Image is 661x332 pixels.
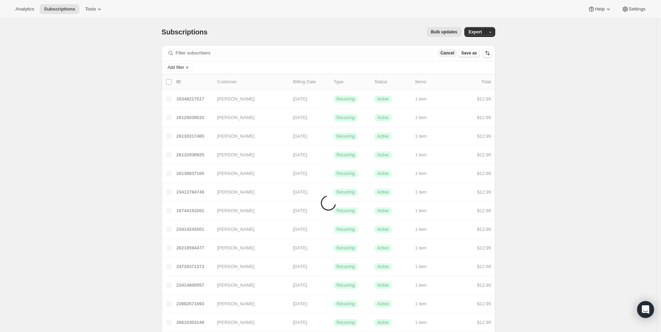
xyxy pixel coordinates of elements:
button: Help [584,4,616,14]
span: Subscriptions [162,28,208,36]
button: Export [464,27,486,37]
span: Settings [629,6,646,12]
span: Tools [85,6,96,12]
button: Analytics [11,4,38,14]
button: Cancel [438,49,457,57]
span: Analytics [15,6,34,12]
span: Add filter [168,65,184,70]
span: Help [595,6,604,12]
span: Subscriptions [44,6,75,12]
button: Sort the results [483,48,492,58]
button: Subscriptions [40,4,79,14]
span: Export [469,29,482,35]
button: Save as [458,49,480,57]
button: Bulk updates [427,27,462,37]
button: Tools [81,4,107,14]
div: Open Intercom Messenger [637,301,654,318]
span: Bulk updates [431,29,457,35]
button: Settings [617,4,650,14]
button: Add filter [164,63,192,72]
span: Cancel [440,50,454,56]
input: Filter subscribers [176,48,433,58]
span: Save as [461,50,477,56]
